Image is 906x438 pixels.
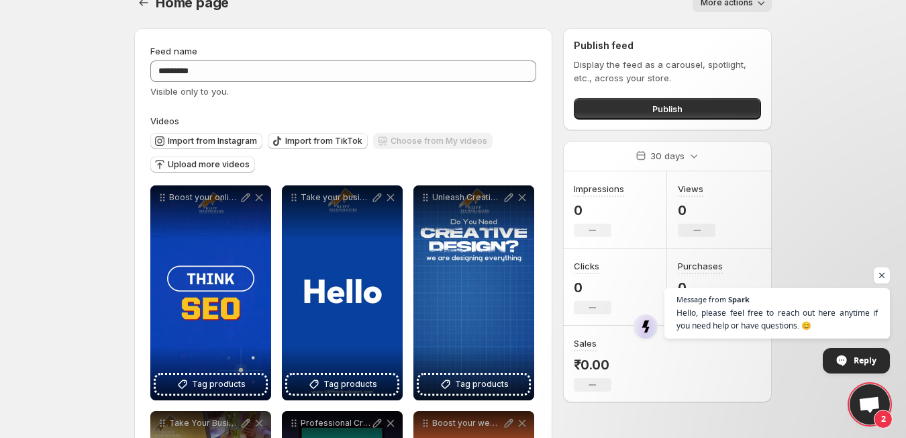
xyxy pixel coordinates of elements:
[652,102,683,116] span: Publish
[650,149,685,163] p: 30 days
[574,58,761,85] p: Display the feed as a carousel, spotlight, etc., across your store.
[574,202,624,218] p: 0
[169,192,239,203] p: Boost your online visibility with our Professional SEO Services Get higher Google rankings more o...
[874,410,893,429] span: 2
[287,375,397,394] button: Tag products
[323,378,377,391] span: Tag products
[282,185,403,400] div: Take your business online with our powerful Digital Marketing Services From SEO to Social Media A...
[676,296,726,303] span: Message from
[413,185,534,400] div: Unleash Creativity with Us We design everything from logos to websites branding to social media p...
[268,133,368,149] button: Import from TikTok
[854,349,876,372] span: Reply
[574,279,611,296] p: 0
[169,418,239,429] p: Take Your Business Digital with Kliff Technology From SEO Google Ads to Social Media Content CRM ...
[678,279,723,296] p: 0
[678,202,715,218] p: 0
[574,39,761,52] h2: Publish feed
[850,384,890,425] div: Open chat
[676,306,878,332] span: Hello, please feel free to reach out here anytime if you need help or have questions. 😊
[432,418,502,429] p: Boost your website traffic with expert SEO services Get higher Google rankings more leads and rea...
[150,116,179,126] span: Videos
[574,357,611,373] p: ₹0.00
[455,378,509,391] span: Tag products
[419,375,529,394] button: Tag products
[678,259,723,273] h3: Purchases
[168,159,250,170] span: Upload more videos
[168,136,257,146] span: Import from Instagram
[150,157,255,173] button: Upload more videos
[728,296,750,303] span: Spark
[285,136,362,146] span: Import from TikTok
[301,192,370,203] p: Take your business online with our powerful Digital Marketing Services From SEO to Social Media A...
[574,182,624,195] h3: Impressions
[574,98,761,120] button: Publish
[150,46,197,56] span: Feed name
[156,375,266,394] button: Tag products
[301,418,370,429] p: Professional Creative Impactful Website designing services by Kliff Technologies where your digit...
[150,185,271,400] div: Boost your online visibility with our Professional SEO Services Get higher Google rankings more o...
[192,378,246,391] span: Tag products
[574,337,597,350] h3: Sales
[678,182,703,195] h3: Views
[150,133,262,149] button: Import from Instagram
[150,86,229,97] span: Visible only to you.
[432,192,502,203] p: Unleash Creativity with Us We design everything from logos to websites branding to social media p...
[574,259,599,273] h3: Clicks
